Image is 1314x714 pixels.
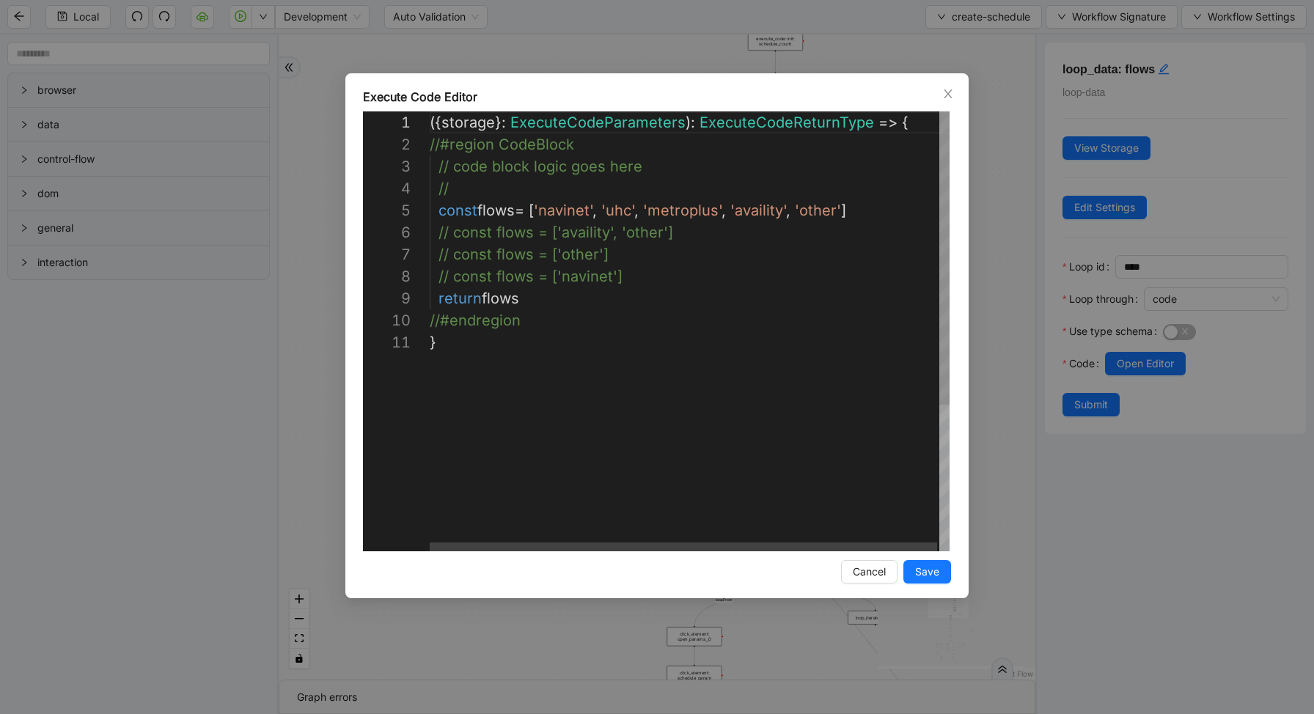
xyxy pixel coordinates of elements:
span: //#region CodeBlock [430,136,574,153]
span: ): [686,114,695,131]
span: ExecuteCodeReturnType [700,114,874,131]
span: 'navinet' [534,202,592,219]
div: 7 [363,243,411,265]
div: 8 [363,265,411,287]
div: 1 [363,111,411,133]
div: 2 [363,133,411,155]
span: => [878,114,898,131]
span: 'uhc' [601,202,634,219]
span: , [634,202,639,219]
span: , [786,202,790,219]
span: flows [482,290,519,307]
span: [ [529,202,534,219]
span: ExecuteCodeParameters [510,114,686,131]
span: return [438,290,482,307]
div: 11 [363,331,411,353]
span: { [902,114,909,131]
span: }: [495,114,506,131]
button: Save [903,560,951,584]
span: , [592,202,597,219]
span: , [722,202,726,219]
span: // code block logic goes here [438,158,642,175]
span: flows [477,202,515,219]
div: Execute Code Editor [363,88,951,106]
span: // const flows = ['availity', 'other'] [438,224,673,241]
span: = [515,202,524,219]
button: Close [940,86,956,102]
span: 'availity' [730,202,786,219]
span: close [942,88,954,100]
div: 3 [363,155,411,177]
textarea: Editor content;Press Alt+F1 for Accessibility Options. [430,111,430,133]
span: Cancel [853,564,886,580]
span: 'metroplus' [643,202,722,219]
div: 9 [363,287,411,309]
div: 10 [363,309,411,331]
span: // const flows = ['navinet'] [438,268,623,285]
span: } [430,334,436,351]
div: 4 [363,177,411,199]
span: Save [915,564,939,580]
span: ] [841,202,846,219]
span: // [438,180,449,197]
button: Cancel [841,560,898,584]
div: 5 [363,199,411,221]
span: ({ [430,114,441,131]
span: //#endregion [430,312,521,329]
span: storage [441,114,495,131]
div: 6 [363,221,411,243]
span: const [438,202,477,219]
span: // const flows = ['other'] [438,246,609,263]
span: 'other' [795,202,841,219]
